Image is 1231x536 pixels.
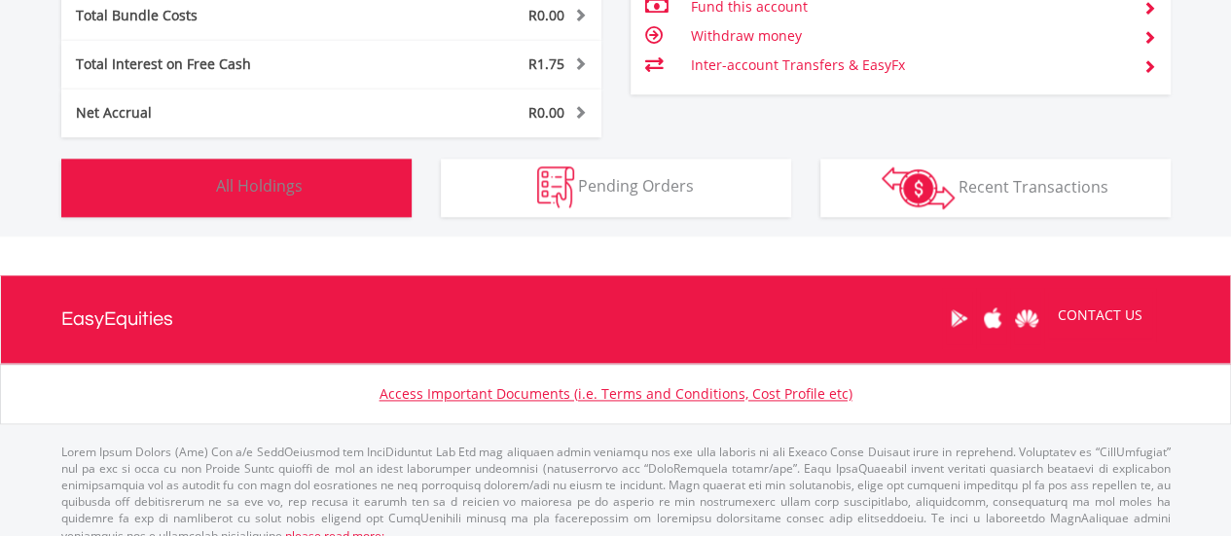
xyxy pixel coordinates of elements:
td: Withdraw money [690,21,1127,51]
img: pending_instructions-wht.png [537,166,574,208]
span: R0.00 [528,103,564,122]
span: Pending Orders [578,175,694,197]
span: All Holdings [216,175,303,197]
button: Recent Transactions [820,159,1171,217]
a: Apple [976,288,1010,348]
img: holdings-wht.png [170,166,212,208]
button: Pending Orders [441,159,791,217]
div: Total Bundle Costs [61,6,377,25]
a: EasyEquities [61,275,173,363]
span: R0.00 [528,6,564,24]
span: Recent Transactions [959,175,1108,197]
td: Inter-account Transfers & EasyFx [690,51,1127,80]
div: Total Interest on Free Cash [61,54,377,74]
a: CONTACT US [1044,288,1156,342]
button: All Holdings [61,159,412,217]
img: transactions-zar-wht.png [882,166,955,209]
span: R1.75 [528,54,564,73]
div: Net Accrual [61,103,377,123]
a: Google Play [942,288,976,348]
a: Access Important Documents (i.e. Terms and Conditions, Cost Profile etc) [380,384,852,403]
a: Huawei [1010,288,1044,348]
